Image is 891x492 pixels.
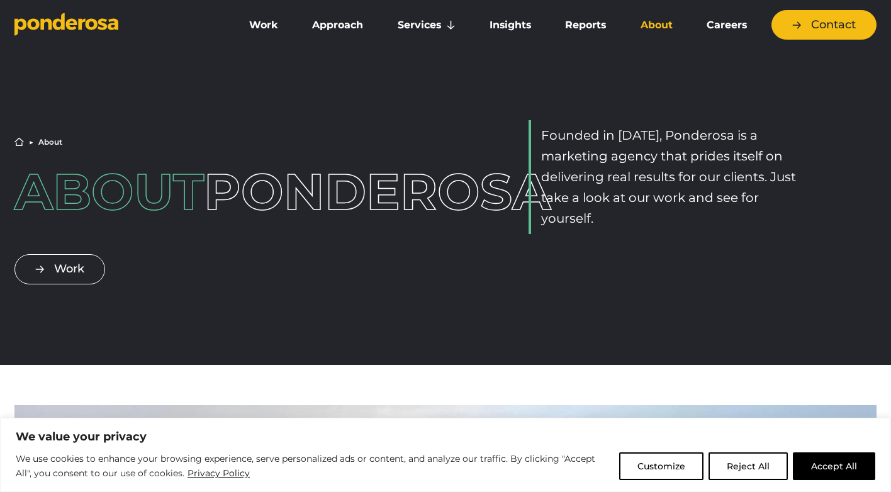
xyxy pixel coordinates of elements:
a: Approach [298,12,378,38]
p: We value your privacy [16,429,875,444]
a: About [625,12,686,38]
li: ▶︎ [29,138,33,146]
a: Careers [692,12,761,38]
a: Work [235,12,293,38]
p: We use cookies to enhance your browsing experience, serve personalized ads or content, and analyz... [16,452,610,481]
button: Customize [619,452,703,480]
span: About [14,161,204,222]
h1: Ponderosa [14,167,362,217]
a: Go to homepage [14,13,216,38]
a: Insights [475,12,546,38]
li: About [38,138,62,146]
p: Founded in [DATE], Ponderosa is a marketing agency that prides itself on delivering real results ... [541,125,804,229]
a: Services [383,12,470,38]
button: Accept All [793,452,875,480]
a: Privacy Policy [187,466,250,481]
a: Contact [771,10,877,40]
button: Reject All [709,452,788,480]
a: Home [14,137,24,147]
a: Work [14,254,105,284]
a: Reports [551,12,620,38]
